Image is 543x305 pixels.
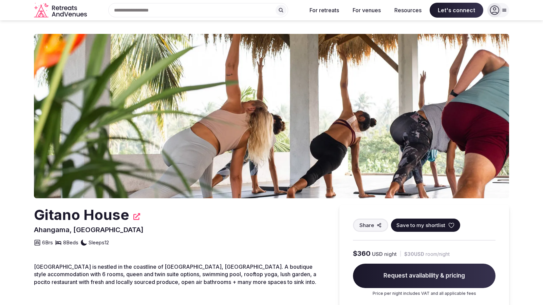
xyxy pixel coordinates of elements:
span: [GEOGRAPHIC_DATA] is nestled in the coastline of [GEOGRAPHIC_DATA], [GEOGRAPHIC_DATA]. A boutique... [34,263,316,285]
button: Resources [389,3,427,18]
svg: Retreats and Venues company logo [34,3,88,18]
span: $30 USD [404,251,424,258]
div: | [399,250,401,257]
span: Let's connect [430,3,483,18]
a: Visit the homepage [34,3,88,18]
span: Share [359,222,374,229]
span: Sleeps 12 [89,239,109,246]
img: Venue cover photo [34,34,509,198]
button: Save to my shortlist [391,219,460,232]
span: room/night [426,251,450,258]
span: night [384,250,397,258]
span: 8 Beds [63,239,78,246]
span: $360 [353,249,371,258]
span: Request availability & pricing [353,264,495,288]
h2: Gitano House [34,205,129,225]
span: 6 Brs [42,239,53,246]
span: USD [372,250,383,258]
p: Price per night includes VAT and all applicable fees [353,291,495,297]
button: For venues [347,3,386,18]
span: Ahangama, [GEOGRAPHIC_DATA] [34,226,144,234]
button: For retreats [304,3,344,18]
button: Share [353,219,388,232]
span: Save to my shortlist [396,222,445,229]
